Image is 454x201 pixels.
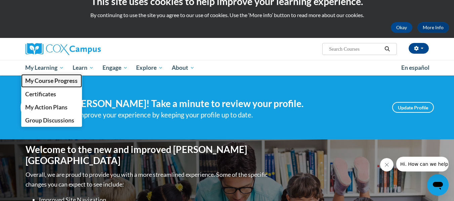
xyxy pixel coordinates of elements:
[25,77,78,84] span: My Course Progress
[167,60,199,76] a: About
[68,60,98,76] a: Learn
[20,92,51,122] img: Profile Image
[21,74,82,87] a: My Course Progress
[25,64,64,72] span: My Learning
[25,104,68,111] span: My Action Plans
[172,64,195,72] span: About
[61,109,382,120] div: Help improve your experience by keeping your profile up to date.
[21,88,82,101] a: Certificates
[25,117,74,124] span: Group Discussions
[25,91,56,98] span: Certificates
[409,43,429,54] button: Account Settings
[396,157,449,171] iframe: Message from company
[382,45,392,53] button: Search
[5,11,449,19] p: By continuing to use the site you agree to our use of cookies. Use the ‘More info’ button to read...
[61,98,382,109] h4: Hi [PERSON_NAME]! Take a minute to review your profile.
[427,174,449,196] iframe: Button to launch messaging window
[26,170,269,189] p: Overall, we are proud to provide you with a more streamlined experience. Some of the specific cha...
[380,158,394,171] iframe: Close message
[391,22,412,33] button: Okay
[26,144,269,166] h1: Welcome to the new and improved [PERSON_NAME][GEOGRAPHIC_DATA]
[417,22,449,33] a: More Info
[328,45,382,53] input: Search Courses
[397,61,434,75] a: En español
[401,64,429,71] span: En español
[26,43,153,55] a: Cox Campus
[26,43,101,55] img: Cox Campus
[102,64,128,72] span: Engage
[21,60,69,76] a: My Learning
[4,5,54,10] span: Hi. How can we help?
[392,102,434,113] a: Update Profile
[15,60,439,76] div: Main menu
[73,64,94,72] span: Learn
[136,64,163,72] span: Explore
[21,101,82,114] a: My Action Plans
[21,114,82,127] a: Group Discussions
[132,60,167,76] a: Explore
[98,60,132,76] a: Engage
